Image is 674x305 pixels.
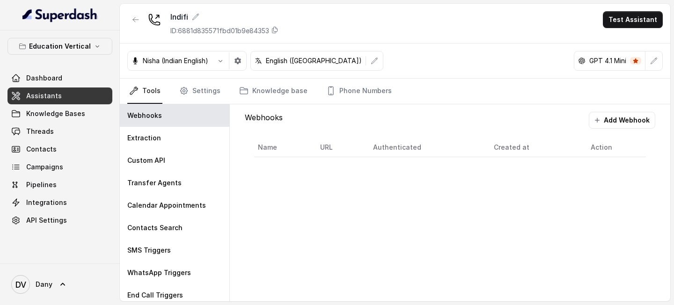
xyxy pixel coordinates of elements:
[589,56,626,65] p: GPT 4.1 Mini
[7,212,112,229] a: API Settings
[324,79,394,104] a: Phone Numbers
[7,141,112,158] a: Contacts
[313,138,366,157] th: URL
[7,105,112,122] a: Knowledge Bases
[177,79,222,104] a: Settings
[7,194,112,211] a: Integrations
[7,70,112,87] a: Dashboard
[603,11,663,28] button: Test Assistant
[127,268,191,277] p: WhatsApp Triggers
[578,57,586,65] svg: openai logo
[22,7,98,22] img: light.svg
[245,112,283,129] p: Webhooks
[266,56,362,65] p: English ([GEOGRAPHIC_DATA])
[589,112,655,129] button: Add Webhook
[15,280,26,290] text: DV
[366,138,487,157] th: Authenticated
[127,290,183,300] p: End Call Triggers
[26,109,85,118] span: Knowledge Bases
[7,123,112,140] a: Threads
[26,216,67,225] span: API Settings
[127,156,165,165] p: Custom API
[127,246,171,255] p: SMS Triggers
[26,145,57,154] span: Contacts
[127,178,182,188] p: Transfer Agents
[26,91,62,101] span: Assistants
[29,41,91,52] p: Education Vertical
[127,79,162,104] a: Tools
[26,162,63,172] span: Campaigns
[26,198,67,207] span: Integrations
[26,127,54,136] span: Threads
[583,138,646,157] th: Action
[7,176,112,193] a: Pipelines
[7,271,112,298] a: Dany
[36,280,52,289] span: Dany
[127,133,161,143] p: Extraction
[127,201,206,210] p: Calendar Appointments
[26,180,57,189] span: Pipelines
[127,111,162,120] p: Webhooks
[170,26,269,36] p: ID: 6881d835571fbd01b9e84353
[7,159,112,175] a: Campaigns
[254,138,312,157] th: Name
[7,38,112,55] button: Education Vertical
[26,73,62,83] span: Dashboard
[170,11,278,22] div: Indifi
[486,138,583,157] th: Created at
[143,56,208,65] p: Nisha (Indian English)
[127,79,663,104] nav: Tabs
[127,223,183,232] p: Contacts Search
[237,79,309,104] a: Knowledge base
[7,87,112,104] a: Assistants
